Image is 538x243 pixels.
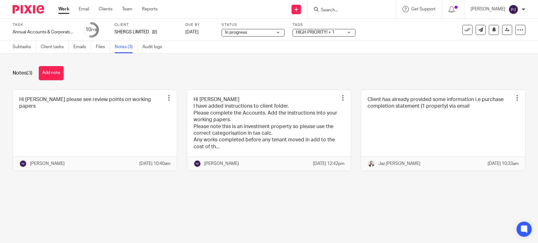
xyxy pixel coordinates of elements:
a: Files [96,41,110,53]
div: 10 [85,26,97,33]
a: Audit logs [142,41,167,53]
span: (3) [26,71,32,76]
a: Emails [73,41,91,53]
small: /19 [91,28,97,32]
label: Due by [185,22,214,27]
a: Email [79,6,89,12]
a: Team [122,6,132,12]
p: [PERSON_NAME] [471,6,505,12]
label: Tags [292,22,356,27]
input: Search [320,8,377,13]
a: Work [58,6,69,12]
p: [DATE] 12:42pm [313,161,344,167]
img: svg%3E [508,4,518,14]
img: svg%3E [194,160,201,167]
span: In progress [225,30,247,35]
p: [DATE] 10:33am [488,161,519,167]
label: Status [222,22,285,27]
span: Get Support [411,7,436,11]
a: Notes (3) [115,41,138,53]
button: Add note [39,66,64,80]
a: Reports [142,6,158,12]
h1: Notes [13,70,32,76]
p: Jaz [PERSON_NAME] [378,161,420,167]
div: Annual Accounts & Corporation Tax Return - [DATE] [13,29,76,35]
a: Subtasks [13,41,36,53]
p: [PERSON_NAME] [204,161,239,167]
img: Pixie [13,5,44,14]
a: Clients [99,6,113,12]
label: Client [114,22,177,27]
img: 48292-0008-compressed%20square.jpg [367,160,375,167]
a: Client tasks [41,41,69,53]
p: [PERSON_NAME] [30,161,65,167]
div: Annual Accounts &amp; Corporation Tax Return - January 31, 2025 [13,29,76,35]
label: Task [13,22,76,27]
span: [DATE] [185,30,199,34]
img: svg%3E [19,160,27,167]
span: HIGH PRIORITY! + 1 [296,30,334,35]
p: SHERGS LIMITED [114,29,149,35]
p: [DATE] 10:40am [139,161,171,167]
